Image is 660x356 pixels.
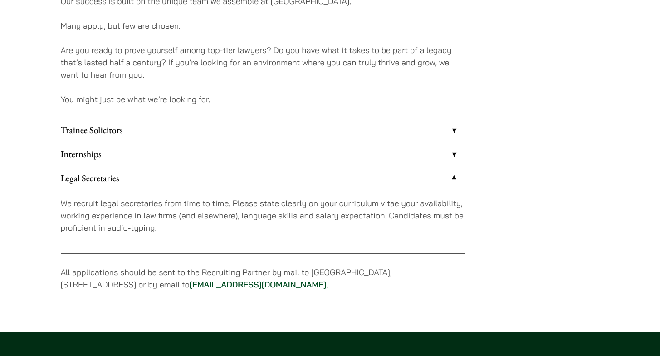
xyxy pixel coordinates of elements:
[190,279,327,290] a: [EMAIL_ADDRESS][DOMAIN_NAME]
[61,197,465,234] p: We recruit legal secretaries from time to time. Please state clearly on your curriculum vitae you...
[61,118,465,142] a: Trainee Solicitors
[61,93,465,105] p: You might just be what we’re looking for.
[61,20,465,32] p: Many apply, but few are chosen.
[61,166,465,190] a: Legal Secretaries
[61,142,465,166] a: Internships
[61,190,465,253] div: Legal Secretaries
[61,266,465,291] p: All applications should be sent to the Recruiting Partner by mail to [GEOGRAPHIC_DATA], [STREET_A...
[61,44,465,81] p: Are you ready to prove yourself among top-tier lawyers? Do you have what it takes to be part of a...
